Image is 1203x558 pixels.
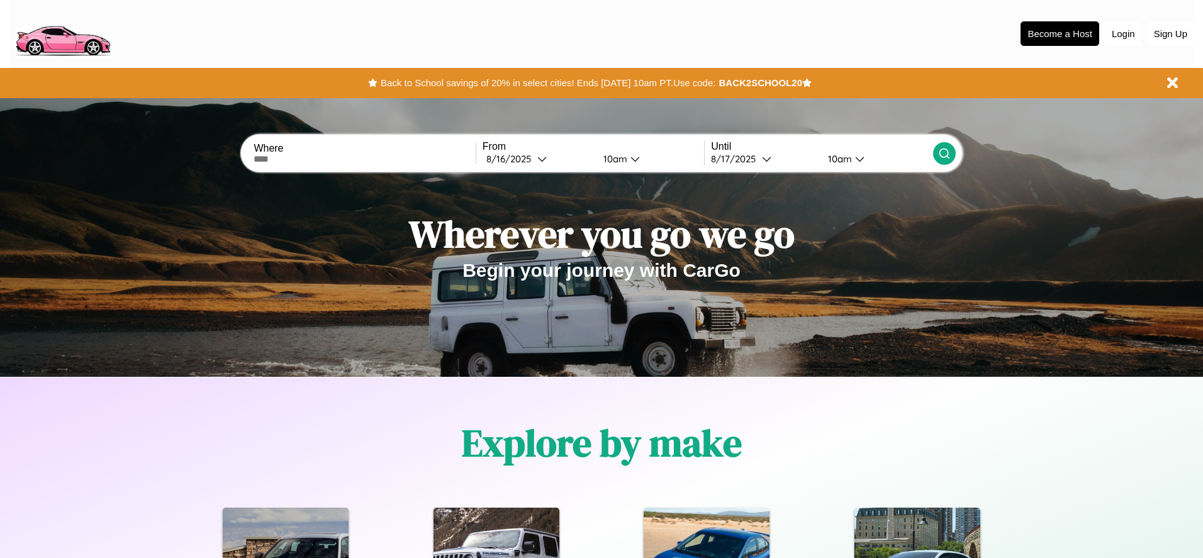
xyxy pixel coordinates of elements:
button: 10am [593,152,704,165]
div: 10am [597,153,630,165]
button: Back to School savings of 20% in select cities! Ends [DATE] 10am PT.Use code: [378,74,719,92]
button: Login [1105,22,1141,45]
label: Where [254,143,475,154]
h1: Explore by make [462,417,742,469]
button: 10am [818,152,932,165]
button: 8/16/2025 [483,152,593,165]
div: 8 / 17 / 2025 [711,153,762,165]
label: Until [711,141,932,152]
div: 10am [822,153,855,165]
div: 8 / 16 / 2025 [486,153,537,165]
button: Sign Up [1148,22,1194,45]
b: BACK2SCHOOL20 [719,77,802,88]
img: logo [9,6,116,59]
button: Become a Host [1021,21,1099,46]
label: From [483,141,704,152]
